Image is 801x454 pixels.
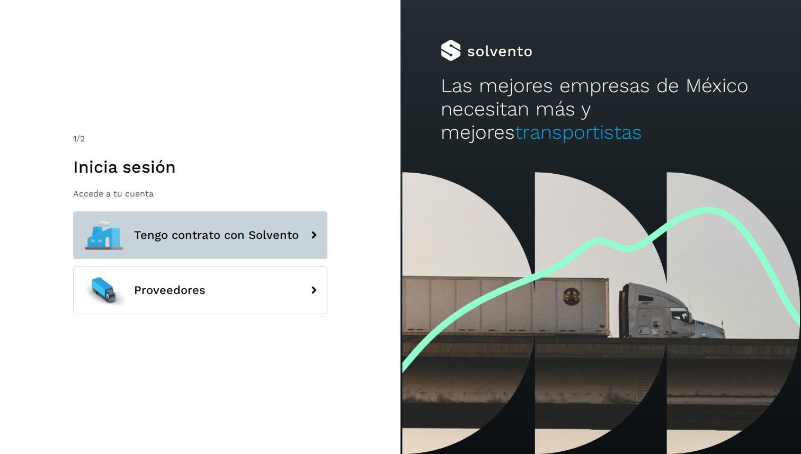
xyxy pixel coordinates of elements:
[73,132,327,145] div: /2
[73,133,76,144] span: 1
[134,284,206,297] span: Proveedores
[134,229,299,242] span: Tengo contrato con Solvento
[515,121,642,144] span: transportistas
[73,211,327,259] button: Tengo contrato con Solvento
[73,266,327,314] button: Proveedores
[73,189,327,199] p: Accede a tu cuenta
[441,74,761,145] h2: Las mejores empresas de México necesitan más y mejores
[73,157,327,177] h1: Inicia sesión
